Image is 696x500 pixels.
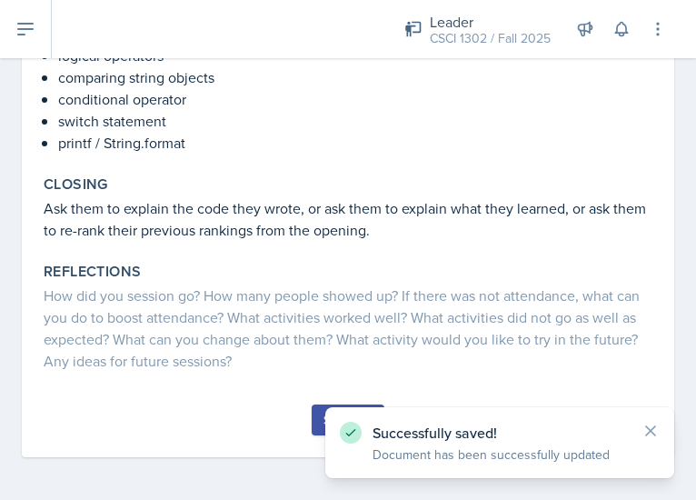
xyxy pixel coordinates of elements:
button: Submit [312,405,383,435]
div: How did you session go? How many people showed up? If there was not attendance, what can you do t... [44,285,652,372]
div: Leader [430,11,551,33]
p: conditional operator [58,88,344,110]
p: Successfully saved! [373,424,627,442]
p: printf / String.format [58,132,344,154]
p: switch statement [58,110,344,132]
p: comparing string objects [58,66,344,88]
p: Ask them to explain the code they wrote, or ask them to explain what they learned, or ask them to... [44,197,652,241]
div: CSCI 1302 / Fall 2025 [430,29,551,48]
label: Closing [44,175,108,194]
div: Submit [323,413,372,427]
label: Reflections [44,263,141,281]
p: Document has been successfully updated [373,445,627,464]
